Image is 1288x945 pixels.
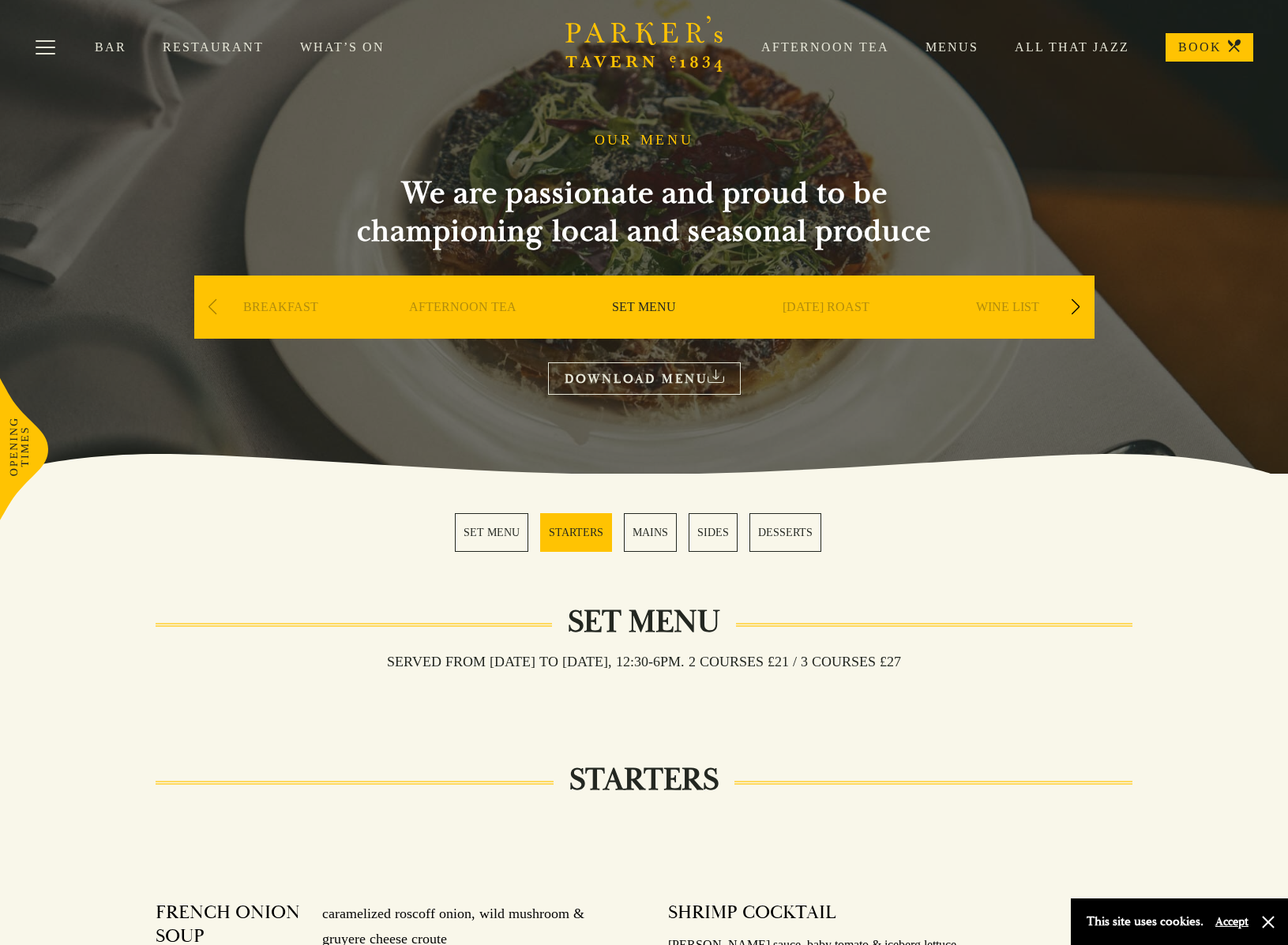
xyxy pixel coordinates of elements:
div: Next slide [1065,290,1087,324]
h4: SHRIMP COCKTAIL [668,901,836,924]
a: DOWNLOAD MENU [548,362,741,395]
div: 1 / 9 [194,276,368,386]
div: Previous slide [202,290,223,324]
button: Close and accept [1260,914,1276,930]
p: This site uses cookies. [1087,910,1204,933]
div: 4 / 9 [739,276,913,386]
a: 2 / 5 [540,513,612,552]
a: WINE LIST [976,299,1039,362]
button: Accept [1215,914,1249,929]
a: 4 / 5 [689,513,738,552]
div: 2 / 9 [376,276,550,386]
h2: We are passionate and proud to be championing local and seasonal produce [329,174,960,250]
h2: Set Menu [552,603,736,641]
div: 5 / 9 [921,276,1095,386]
a: 5 / 5 [749,513,821,552]
a: 3 / 5 [624,513,677,552]
h2: STARTERS [554,761,734,799]
div: 3 / 9 [558,276,731,386]
a: AFTERNOON TEA [409,299,516,362]
a: BREAKFAST [243,299,318,362]
a: SET MENU [612,299,676,362]
h1: OUR MENU [595,132,694,149]
a: [DATE] ROAST [783,299,869,362]
h3: Served from [DATE] to [DATE], 12:30-6pm. 2 COURSES £21 / 3 COURSES £27 [371,653,917,670]
a: 1 / 5 [455,513,528,552]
